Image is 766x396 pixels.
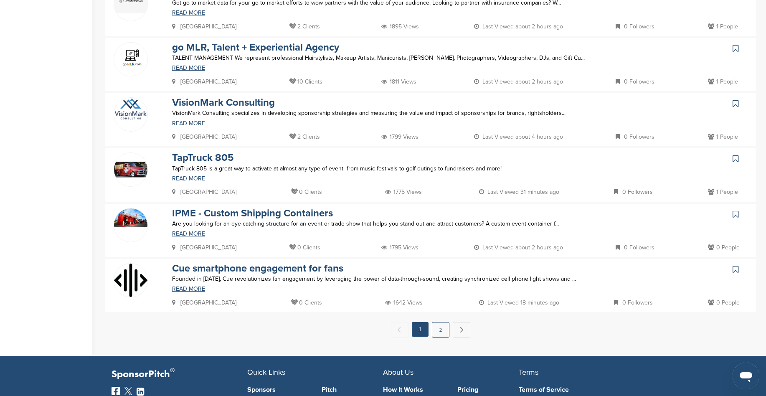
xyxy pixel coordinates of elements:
[172,41,339,53] a: go MLR, Talent + Experiential Agency
[172,262,343,274] a: Cue smartphone engagement for fans
[614,187,653,197] p: 0 Followers
[172,65,594,71] a: READ MORE
[453,322,470,338] a: Next →
[474,132,563,142] p: Last Viewed about 4 hours ago
[708,132,738,142] p: 1 People
[616,132,654,142] p: 0 Followers
[391,322,408,338] span: ← Previous
[114,98,147,119] img: Visionmark logo 052323
[172,242,236,253] p: [GEOGRAPHIC_DATA]
[172,286,594,292] a: READ MORE
[614,297,653,308] p: 0 Followers
[383,386,445,393] a: How It Works
[172,152,234,164] a: TapTruck 805
[474,21,563,32] p: Last Viewed about 2 hours ago
[172,187,236,197] p: [GEOGRAPHIC_DATA]
[170,365,175,376] span: ®
[381,21,419,32] p: 1895 Views
[289,76,322,87] p: 10 Clients
[381,132,419,142] p: 1799 Views
[172,10,594,16] a: READ MORE
[322,386,383,393] a: Pitch
[289,21,320,32] p: 2 Clients
[519,368,538,377] span: Terms
[291,297,322,308] p: 0 Clients
[474,242,563,253] p: Last Viewed about 2 hours ago
[479,297,559,308] p: Last Viewed 18 minutes ago
[708,187,738,197] p: 1 People
[616,242,654,253] p: 0 Followers
[114,43,147,76] img: Go mlr white icon web address
[381,76,416,87] p: 1811 Views
[172,176,594,182] a: READ MORE
[289,242,320,253] p: 0 Clients
[385,297,423,308] p: 1642 Views
[385,187,422,197] p: 1775 Views
[708,242,740,253] p: 0 People
[172,96,275,109] a: VisionMark Consulting
[172,76,236,87] p: [GEOGRAPHIC_DATA]
[114,153,147,186] img: Taptruck805 square
[172,21,236,32] p: [GEOGRAPHIC_DATA]
[112,387,120,395] img: Facebook
[172,132,236,142] p: [GEOGRAPHIC_DATA]
[708,297,740,308] p: 0 People
[124,387,132,395] img: Twitter
[432,322,449,338] a: 2
[114,208,147,227] img: Specialized bicycle components container booth main 1
[479,187,559,197] p: Last Viewed 31 minutes ago
[247,386,309,393] a: Sponsors
[383,368,413,377] span: About Us
[289,132,320,142] p: 2 Clients
[474,76,563,87] p: Last Viewed about 2 hours ago
[172,108,594,118] p: VisionMark Consulting specializes in developing sponsorship strategies and measuring the value an...
[381,242,419,253] p: 1795 Views
[412,322,429,337] em: 1
[708,21,738,32] p: 1 People
[291,187,322,197] p: 0 Clients
[112,368,247,381] p: SponsorPitch
[172,297,236,308] p: [GEOGRAPHIC_DATA]
[708,76,738,87] p: 1 People
[172,274,594,284] p: Founded in [DATE], Cue revolutionizes fan engagement by leveraging the power of data-through-soun...
[172,207,333,219] a: IPME - Custom Shipping Containers
[172,53,594,63] p: TALENT MANAGEMENT We represent professional Hairstylists, Makeup Artists, Manicurists, [PERSON_NA...
[733,363,759,389] iframe: Button to launch messaging window
[172,121,594,127] a: READ MORE
[616,76,654,87] p: 0 Followers
[114,264,147,297] img: Cue logo
[247,368,285,377] span: Quick Links
[172,231,594,237] a: READ MORE
[457,386,519,393] a: Pricing
[616,21,654,32] p: 0 Followers
[519,386,642,393] a: Terms of Service
[172,218,594,229] p: Are you looking for an eye-catching structure for an event or trade show that helps you stand out...
[172,163,594,174] p: TapTruck 805 is a great way to activate at almost any type of event- from music festivals to golf...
